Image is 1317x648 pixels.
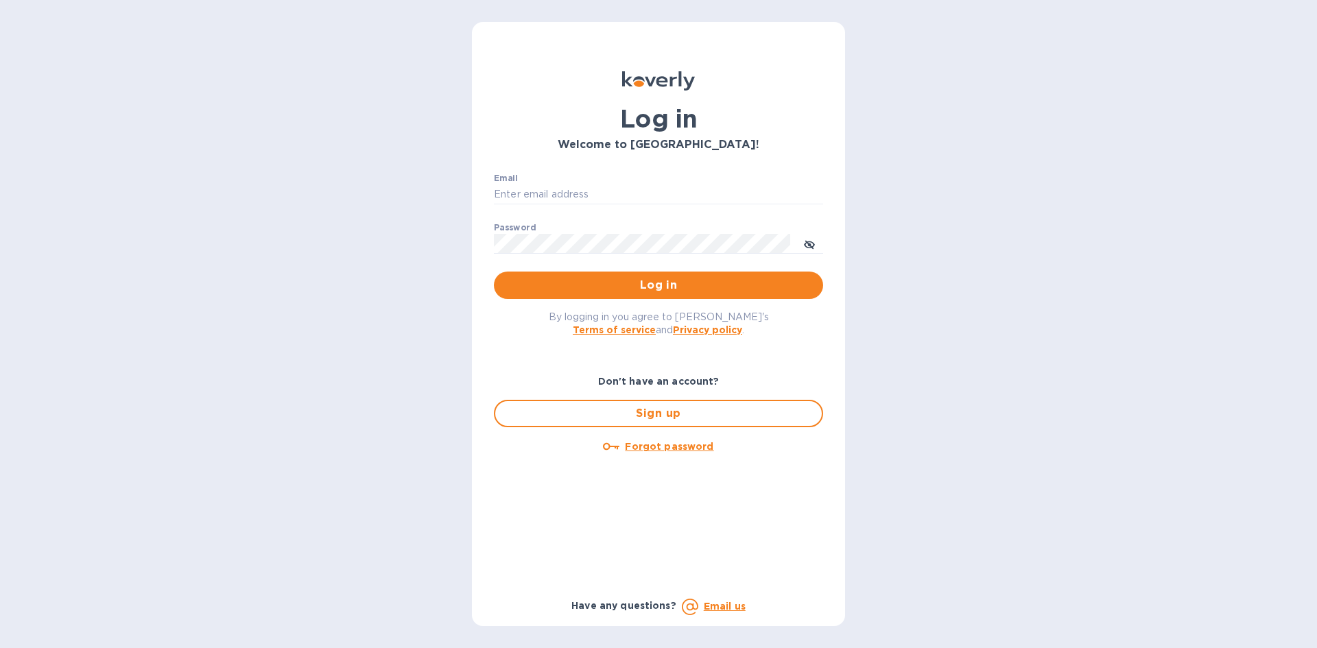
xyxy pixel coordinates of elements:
[573,324,656,335] a: Terms of service
[622,71,695,91] img: Koverly
[571,600,676,611] b: Have any questions?
[494,174,518,182] label: Email
[494,184,823,205] input: Enter email address
[494,400,823,427] button: Sign up
[494,272,823,299] button: Log in
[506,405,811,422] span: Sign up
[704,601,746,612] a: Email us
[494,139,823,152] h3: Welcome to [GEOGRAPHIC_DATA]!
[494,104,823,133] h1: Log in
[549,311,769,335] span: By logging in you agree to [PERSON_NAME]'s and .
[796,230,823,257] button: toggle password visibility
[505,277,812,293] span: Log in
[598,376,720,387] b: Don't have an account?
[673,324,742,335] a: Privacy policy
[625,441,713,452] u: Forgot password
[494,224,536,232] label: Password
